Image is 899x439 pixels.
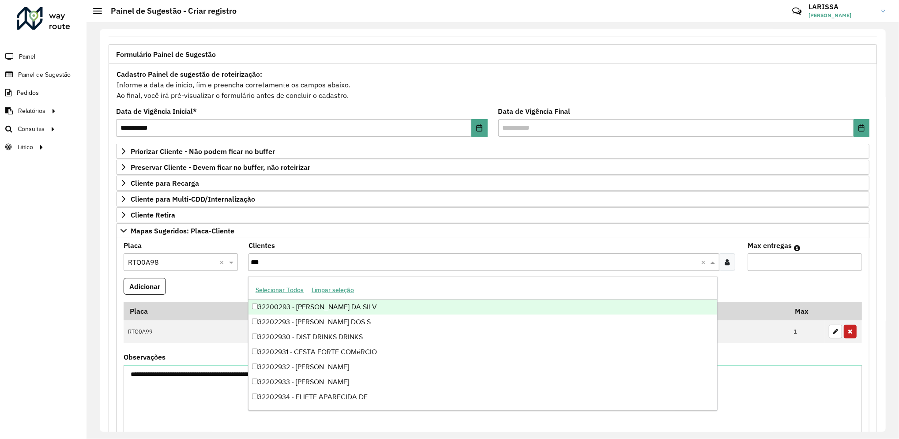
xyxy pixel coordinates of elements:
[18,70,71,79] span: Painel de Sugestão
[131,195,255,203] span: Cliente para Multi-CDD/Internalização
[219,257,227,267] span: Clear all
[19,52,35,61] span: Painel
[248,315,717,330] div: 32202293 - [PERSON_NAME] DOS S
[248,390,717,405] div: 32202934 - ELIETE APARECIDA DE
[116,68,869,101] div: Informe a data de inicio, fim e preencha corretamente os campos abaixo. Ao final, você irá pré-vi...
[117,70,262,79] strong: Cadastro Painel de sugestão de roteirização:
[471,119,487,137] button: Choose Date
[116,176,869,191] a: Cliente para Recarga
[131,148,275,155] span: Priorizar Cliente - Não podem ficar no buffer
[789,320,824,343] td: 1
[794,244,800,251] em: Máximo de clientes que serão colocados na mesma rota com os clientes informados
[248,240,275,251] label: Clientes
[124,302,250,320] th: Placa
[701,257,708,267] span: Clear all
[18,124,45,134] span: Consultas
[116,207,869,222] a: Cliente Retira
[131,227,234,234] span: Mapas Sugeridos: Placa-Cliente
[102,6,237,16] h2: Painel de Sugestão - Criar registro
[498,106,571,116] label: Data de Vigência Final
[248,276,718,411] ng-dropdown-panel: Options list
[789,302,824,320] th: Max
[248,375,717,390] div: 32202933 - [PERSON_NAME]
[124,352,166,362] label: Observações
[308,283,358,297] button: Limpar seleção
[124,320,250,343] td: RTO0A99
[116,191,869,206] a: Cliente para Multi-CDD/Internalização
[124,240,142,251] label: Placa
[248,300,717,315] div: 32200293 - [PERSON_NAME] DA SILV
[248,405,717,420] div: 32202935 - [PERSON_NAME]
[131,164,310,171] span: Preservar Cliente - Devem ficar no buffer, não roteirizar
[18,106,45,116] span: Relatórios
[17,143,33,152] span: Tático
[116,51,216,58] span: Formulário Painel de Sugestão
[116,106,197,116] label: Data de Vigência Inicial
[116,223,869,238] a: Mapas Sugeridos: Placa-Cliente
[248,330,717,345] div: 32202930 - DIST DRINKS DRINKS
[17,88,39,98] span: Pedidos
[854,119,869,137] button: Choose Date
[748,240,792,251] label: Max entregas
[809,3,875,11] h3: LARISSA
[787,2,806,21] a: Contato Rápido
[252,283,308,297] button: Selecionar Todos
[124,278,166,295] button: Adicionar
[131,180,199,187] span: Cliente para Recarga
[248,345,717,360] div: 32202931 - CESTA FORTE COMéRCIO
[116,160,869,175] a: Preservar Cliente - Devem ficar no buffer, não roteirizar
[131,211,175,218] span: Cliente Retira
[116,144,869,159] a: Priorizar Cliente - Não podem ficar no buffer
[809,11,875,19] span: [PERSON_NAME]
[248,360,717,375] div: 32202932 - [PERSON_NAME]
